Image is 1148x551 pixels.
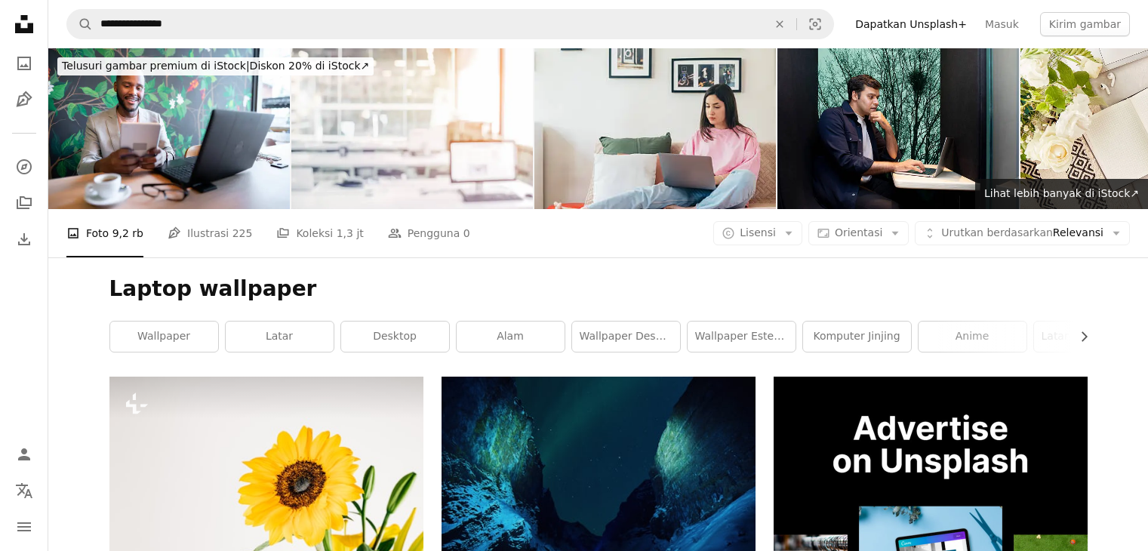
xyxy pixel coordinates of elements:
[109,474,423,488] a: bunga matahari kuning dalam vas bening
[168,209,252,257] a: Ilustrasi 225
[1034,322,1142,352] a: latar belakang desktop
[713,221,802,245] button: Lisensi
[9,476,39,506] button: Bahasa
[110,322,218,352] a: Wallpaper
[1040,12,1130,36] button: Kirim gambar
[463,225,470,242] span: 0
[915,221,1130,245] button: Urutkan berdasarkanRelevansi
[232,225,253,242] span: 225
[835,226,882,239] span: Orientasi
[226,322,334,352] a: latar
[341,322,449,352] a: desktop
[291,48,533,209] img: Latar belakang kantor kabur
[941,226,1053,239] span: Urutkan berdasarkan
[9,152,39,182] a: Jelajahi
[388,209,470,257] a: Pengguna 0
[457,322,565,352] a: alam
[109,275,1088,303] h1: Laptop wallpaper
[976,12,1028,36] a: Masuk
[9,85,39,115] a: Ilustrasi
[48,48,383,85] a: Telusuri gambar premium di iStock|Diskon 20% di iStock↗
[62,60,250,72] span: Telusuri gambar premium di iStock |
[66,9,834,39] form: Temuka visual di seluruh situs
[572,322,680,352] a: wallpaper desktop
[803,322,911,352] a: komputer jinjing
[67,10,93,38] button: Pencarian di Unsplash
[1070,322,1088,352] button: gulir daftar ke kanan
[919,322,1026,352] a: anime
[975,179,1148,209] a: Lihat lebih banyak di iStock↗
[276,209,363,257] a: Koleksi 1,3 jt
[846,12,976,36] a: Dapatkan Unsplash+
[442,475,756,488] a: Cahaya Utara
[763,10,796,38] button: Hapus
[57,57,374,75] div: Diskon 20% di iStock ↗
[9,188,39,218] a: Koleksi
[984,187,1139,199] span: Lihat lebih banyak di iStock ↗
[777,48,1019,209] img: Pengusaha pria bekerja dengan laptop di stan kantor individu
[688,322,796,352] a: wallpaper estetika
[740,226,776,239] span: Lisensi
[48,48,290,209] img: Pengusaha yang tersenyum menggunakan tablet dan laptop sambil minum kopi di sebuah kafe
[337,225,364,242] span: 1,3 jt
[9,48,39,78] a: Foto
[9,512,39,542] button: Menu
[9,439,39,469] a: Masuk/Daftar
[797,10,833,38] button: Pencarian visual
[808,221,909,245] button: Orientasi
[941,226,1103,241] span: Relevansi
[534,48,776,209] img: Wanita muda bersantai di sofa dengan laptop di ruang tamu yang nyaman
[9,224,39,254] a: Riwayat Pengunduhan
